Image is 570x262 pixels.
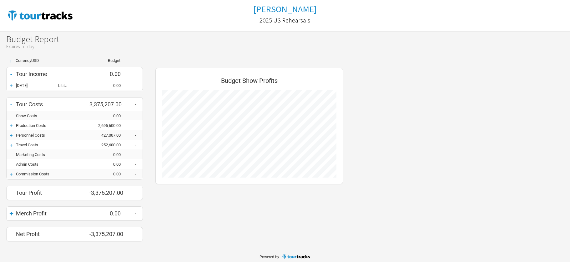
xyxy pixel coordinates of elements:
[16,210,89,217] div: Merch Profit
[58,83,89,88] div: Lititz
[16,162,89,167] div: Admin Costs
[89,83,127,88] div: 0.00
[16,189,89,196] div: Tour Profit
[253,4,316,14] a: [PERSON_NAME]
[16,123,89,128] div: Production Costs
[16,71,89,77] div: Tour Income
[89,152,127,157] div: 0.00
[127,113,143,118] div: -
[6,9,74,22] img: TourTracks
[7,83,16,89] div: +
[7,209,16,218] div: +
[127,133,143,138] div: -
[89,143,127,147] div: 252,600.00
[127,190,143,195] div: -
[282,254,310,259] img: TourTracks
[89,101,127,108] div: 3,375,207.00
[7,132,16,139] div: +
[260,14,310,27] a: 2025 US Rehearsals
[89,71,127,77] div: 0.00
[7,70,16,78] div: -
[89,123,127,128] div: 2,695,600.00
[89,210,127,217] div: 0.00
[89,58,120,63] div: Budget
[7,100,16,109] div: -
[127,152,143,157] div: -
[127,211,143,216] div: -
[16,143,89,147] div: Travel Costs
[6,58,16,64] div: +
[127,123,143,128] div: -
[89,231,127,237] div: -3,375,207.00
[253,3,316,15] h1: [PERSON_NAME]
[7,171,16,177] div: +
[16,58,39,63] span: Currency USD
[162,74,336,90] div: Budget Show Profits
[16,113,89,118] div: Show Costs
[89,189,127,196] div: -3,375,207.00
[89,162,127,167] div: 0.00
[16,172,89,176] div: Commission Costs
[260,17,310,24] h2: 2025 US Rehearsals
[127,162,143,167] div: -
[127,102,143,107] div: -
[127,172,143,176] div: -
[89,172,127,176] div: 0.00
[16,152,89,157] div: Marketing Costs
[16,83,58,88] div: 06-Oct-25
[16,231,89,237] div: Net Profit
[6,34,570,49] h1: Budget Report
[89,113,127,118] div: 0.00
[6,44,570,49] div: Expires in 1 day
[7,142,16,148] div: +
[16,101,89,108] div: Tour Costs
[16,133,89,138] div: Personnel Costs
[260,255,279,259] span: Powered by
[7,123,16,129] div: +
[127,143,143,147] div: -
[89,133,127,138] div: 427,007.00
